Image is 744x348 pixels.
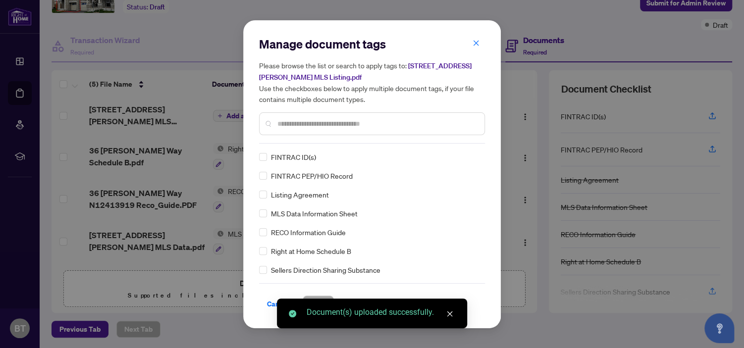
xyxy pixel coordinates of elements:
[259,36,485,52] h2: Manage document tags
[271,170,353,181] span: FINTRAC PEP/HIO Record
[704,313,734,343] button: Open asap
[444,308,455,319] a: Close
[289,310,296,317] span: check-circle
[271,189,329,200] span: Listing Agreement
[473,40,479,47] span: close
[271,264,380,275] span: Sellers Direction Sharing Substance
[267,296,289,312] span: Cancel
[271,227,346,238] span: RECO Information Guide
[259,296,297,312] button: Cancel
[271,208,358,219] span: MLS Data Information Sheet
[446,310,453,317] span: close
[303,296,334,312] button: Save
[271,151,316,162] span: FINTRAC ID(s)
[259,61,472,82] span: [STREET_ADDRESS][PERSON_NAME] MLS Listing.pdf
[259,60,485,104] h5: Please browse the list or search to apply tags to: Use the checkboxes below to apply multiple doc...
[271,246,351,256] span: Right at Home Schedule B
[307,306,455,318] div: Document(s) uploaded successfully.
